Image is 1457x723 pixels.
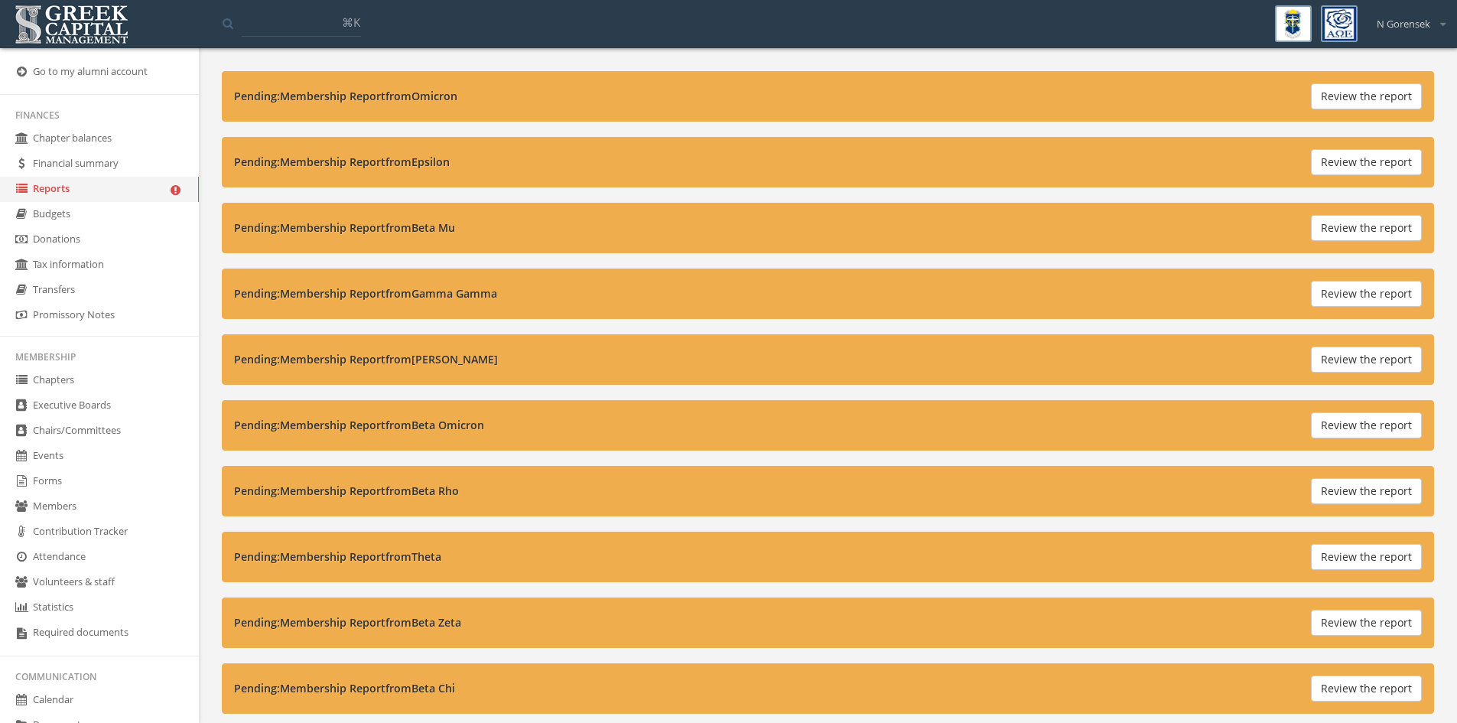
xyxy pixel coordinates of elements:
[1311,347,1422,373] button: Review the report
[1311,676,1422,702] button: Review the report
[234,615,461,630] strong: Pending: Membership Report from Beta Zeta
[234,220,455,235] strong: Pending: Membership Report from Beta Mu
[1311,149,1422,175] button: Review the report
[1311,281,1422,307] button: Review the report
[234,549,441,564] strong: Pending: Membership Report from Theta
[1311,215,1422,241] button: Review the report
[234,286,497,301] strong: Pending: Membership Report from Gamma Gamma
[1311,412,1422,438] button: Review the report
[234,352,498,366] strong: Pending: Membership Report from [PERSON_NAME]
[1367,5,1446,31] div: N Gorensek
[234,681,455,695] strong: Pending: Membership Report from Beta Chi
[234,418,484,432] strong: Pending: Membership Report from Beta Omicron
[1311,83,1422,109] button: Review the report
[234,155,450,169] strong: Pending: Membership Report from Epsilon
[1311,544,1422,570] button: Review the report
[342,15,360,30] span: ⌘K
[1311,478,1422,504] button: Review the report
[1311,610,1422,636] button: Review the report
[234,484,459,498] strong: Pending: Membership Report from Beta Rho
[1377,17,1430,31] span: N Gorensek
[234,89,457,103] strong: Pending: Membership Report from Omicron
